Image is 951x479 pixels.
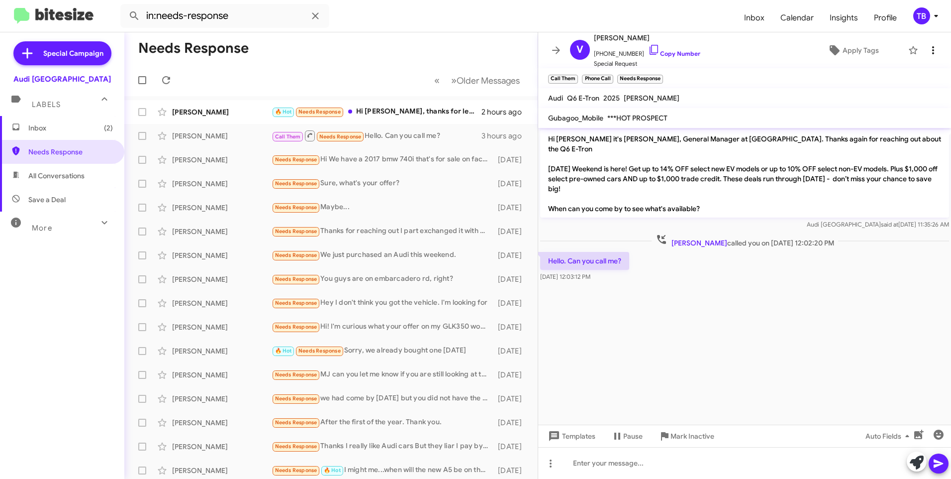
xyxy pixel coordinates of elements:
[493,394,530,404] div: [DATE]
[13,41,111,65] a: Special Campaign
[428,70,446,91] button: Previous
[576,42,583,58] span: V
[275,419,317,426] span: Needs Response
[172,394,272,404] div: [PERSON_NAME]
[857,427,921,445] button: Auto Fields
[272,273,493,285] div: You guys are on embarcadero rd, right?
[275,156,317,163] span: Needs Response
[172,131,272,141] div: [PERSON_NAME]
[582,75,613,84] small: Phone Call
[648,50,700,57] a: Copy Number
[538,427,603,445] button: Templates
[172,179,272,189] div: [PERSON_NAME]
[172,346,272,356] div: [PERSON_NAME]
[275,180,317,187] span: Needs Response
[670,427,714,445] span: Mark Inactive
[272,202,493,213] div: Maybe...
[172,274,272,284] div: [PERSON_NAME]
[13,74,111,84] div: Audi [GEOGRAPHIC_DATA]
[623,427,643,445] span: Pause
[617,75,663,84] small: Needs Response
[272,321,493,333] div: Hi! I'm curious what your offer on my GLK350 would be? Happy holidays to you!
[493,179,530,189] div: [DATE]
[319,133,362,140] span: Needs Response
[493,370,530,380] div: [DATE]
[272,154,493,165] div: Hi We have a 2017 bmw 740i that's for sale on facebook market right now My husbands number is [PH...
[481,131,530,141] div: 3 hours ago
[172,442,272,452] div: [PERSON_NAME]
[548,94,563,103] span: Audi
[172,466,272,476] div: [PERSON_NAME]
[548,114,603,122] span: Gubagoo_Mobile
[298,348,341,354] span: Needs Response
[493,466,530,476] div: [DATE]
[445,70,526,91] button: Next
[28,147,113,157] span: Needs Response
[457,75,520,86] span: Older Messages
[865,427,913,445] span: Auto Fields
[172,107,272,117] div: [PERSON_NAME]
[324,467,341,474] span: 🔥 Hot
[272,129,481,142] div: Hello. Can you call me?
[493,250,530,260] div: [DATE]
[772,3,822,32] span: Calendar
[624,94,679,103] span: [PERSON_NAME]
[451,74,457,87] span: »
[540,273,590,280] span: [DATE] 12:03:12 PM
[272,178,493,189] div: Sure, what's your offer?
[172,250,272,260] div: [PERSON_NAME]
[822,3,866,32] span: Insights
[275,300,317,306] span: Needs Response
[866,3,905,32] a: Profile
[881,221,898,228] span: said at
[43,48,103,58] span: Special Campaign
[275,467,317,474] span: Needs Response
[275,348,292,354] span: 🔥 Hot
[298,109,341,115] span: Needs Response
[671,239,727,247] span: [PERSON_NAME]
[493,418,530,428] div: [DATE]
[272,393,493,404] div: we had come by [DATE] but you did not have the new Q8 audi [PERSON_NAME] wanted. if you want to s...
[275,252,317,258] span: Needs Response
[493,298,530,308] div: [DATE]
[275,443,317,450] span: Needs Response
[493,155,530,165] div: [DATE]
[275,324,317,330] span: Needs Response
[913,7,930,24] div: TB
[28,171,85,181] span: All Conversations
[603,94,620,103] span: 2025
[275,228,317,235] span: Needs Response
[275,276,317,282] span: Needs Response
[272,249,493,261] div: We just purchased an Audi this weekend.
[272,417,493,428] div: After the first of the year. Thank you.
[567,94,599,103] span: Q6 E-Tron
[138,40,249,56] h1: Needs Response
[493,346,530,356] div: [DATE]
[736,3,772,32] a: Inbox
[594,44,700,59] span: [PHONE_NUMBER]
[548,75,578,84] small: Call Them
[272,226,493,237] div: Thanks for reaching out I part exchanged it with Porsche Marin
[905,7,940,24] button: TB
[594,32,700,44] span: [PERSON_NAME]
[272,106,481,118] div: Hi [PERSON_NAME], thanks for letting me know. What would a lease look like for q6-etron RWD premi...
[172,227,272,237] div: [PERSON_NAME]
[493,442,530,452] div: [DATE]
[546,427,595,445] span: Templates
[275,204,317,211] span: Needs Response
[275,395,317,402] span: Needs Response
[172,418,272,428] div: [PERSON_NAME]
[434,74,440,87] span: «
[32,100,61,109] span: Labels
[493,322,530,332] div: [DATE]
[807,221,949,228] span: Audi [GEOGRAPHIC_DATA] [DATE] 11:35:26 AM
[607,114,667,122] span: ***HOT PROSPECT
[275,371,317,378] span: Needs Response
[802,41,903,59] button: Apply Tags
[172,322,272,332] div: [PERSON_NAME]
[28,195,66,205] span: Save a Deal
[172,155,272,165] div: [PERSON_NAME]
[603,427,651,445] button: Pause
[275,133,301,140] span: Call Them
